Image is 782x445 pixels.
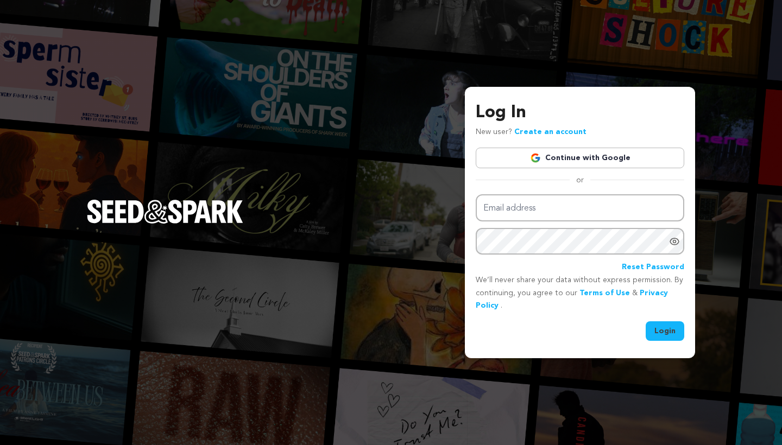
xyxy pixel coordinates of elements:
[570,175,590,186] span: or
[514,128,586,136] a: Create an account
[669,236,680,247] a: Show password as plain text. Warning: this will display your password on the screen.
[87,200,243,245] a: Seed&Spark Homepage
[476,194,684,222] input: Email address
[476,126,586,139] p: New user?
[530,152,541,163] img: Google logo
[646,321,684,341] button: Login
[579,289,630,297] a: Terms of Use
[476,100,684,126] h3: Log In
[622,261,684,274] a: Reset Password
[476,274,684,313] p: We’ll never share your data without express permission. By continuing, you agree to our & .
[87,200,243,224] img: Seed&Spark Logo
[476,148,684,168] a: Continue with Google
